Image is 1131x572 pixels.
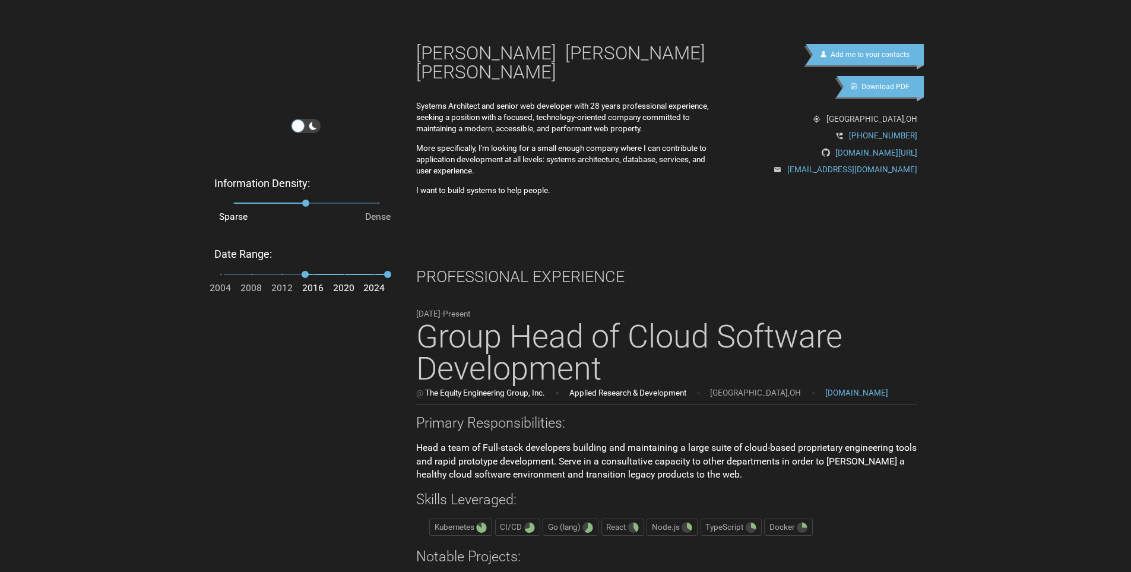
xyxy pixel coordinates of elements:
span: Dense [365,210,391,224]
time: [DATE] [416,309,441,318]
span: Department [569,387,686,399]
a: [EMAIL_ADDRESS][DOMAIN_NAME] [787,164,917,175]
figcaption: TypeScript [705,523,743,532]
p: Date Range: [214,246,388,262]
span: Download PDF [851,83,910,91]
div: Head a team of Full-stack developers building and maintaining a large suite of cloud-based propri... [416,441,917,482]
figcaption: React [606,523,626,532]
span: 2016 [302,282,324,295]
figcaption: CI/CD [500,523,522,532]
figcaption: Docker [769,523,795,532]
span: 2024 [363,282,385,295]
time: Present [443,309,470,318]
span: Kubernetes was approximately 85% relevant to this job [429,519,492,536]
a: [PHONE_NUMBER] [849,130,917,141]
h4: Primary Responsibilities: [416,416,917,431]
span: Add me to your contacts [820,50,910,59]
span: Docker was approximately 25% relevant to this job [764,519,813,536]
span: Sparse [219,210,248,224]
span: CI/CD was approximately 70% relevant to this job [495,519,540,536]
a: [DOMAIN_NAME][URL] [835,147,917,159]
span: [PERSON_NAME] [416,63,717,82]
figcaption: Go (lang) [548,523,581,532]
h4: Notable Projects: [416,549,917,565]
a: Company website [825,387,888,399]
h2: Professional Experience [416,268,917,286]
h1: Aaron J. Lampros [416,44,717,81]
figcaption: Node.js [652,523,680,532]
span: [PERSON_NAME] [416,42,556,64]
span: [GEOGRAPHIC_DATA], [710,388,801,397]
h4: Skills Leveraged: [416,492,917,508]
address: Location [710,387,801,399]
span: ◦ [686,387,711,399]
span: Node.js was approximately 35% relevant to this job [647,519,698,536]
p: More specifically, I'm looking for a small enough company where I can contribute to application d... [416,143,717,177]
div: Company [425,387,545,399]
span: React was approximately 40% relevant to this job [601,519,644,536]
a: Download PDF [844,76,924,97]
span: 2004 [210,282,231,295]
abbr: Ohio [790,388,801,397]
a: Add me to your contacts [813,44,924,65]
figcaption: Kubernetes [435,523,474,532]
span: Dec 2022 through present [416,310,917,318]
abbr: Ohio [906,114,917,124]
span: @ [416,387,425,399]
h3: Group Head of Cloud Software Development [416,321,917,385]
span: TypeScript was approximately 30% relevant to this job [701,519,762,536]
span: 2012 [271,282,293,295]
span: [GEOGRAPHIC_DATA], [826,113,917,125]
span: 2020 [333,282,354,295]
span: ◦ [545,387,569,399]
p: Information Density: [214,175,388,191]
span: [PERSON_NAME] [556,42,706,64]
span: 2008 [240,282,262,295]
p: I want to build systems to help people. [416,185,717,196]
span: Go (lang) was approximately 60% relevant to this job [543,519,598,536]
p: Systems Architect and senior web developer with 28 years professional experience, seeking a posit... [416,100,717,135]
span: ◦ [801,387,825,399]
